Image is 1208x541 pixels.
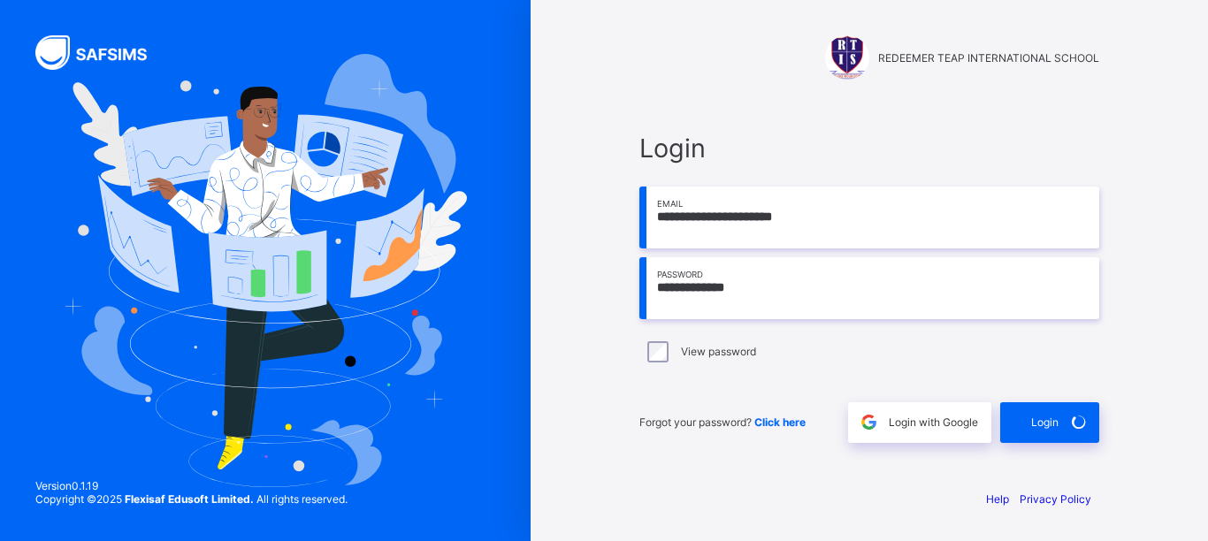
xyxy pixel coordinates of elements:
[1031,415,1059,429] span: Login
[754,415,806,429] a: Click here
[35,492,348,506] span: Copyright © 2025 All rights reserved.
[639,133,1099,164] span: Login
[639,415,806,429] span: Forgot your password?
[681,345,756,358] label: View password
[64,54,466,487] img: Hero Image
[986,492,1009,506] a: Help
[1020,492,1091,506] a: Privacy Policy
[35,479,348,492] span: Version 0.1.19
[125,492,254,506] strong: Flexisaf Edusoft Limited.
[878,51,1099,65] span: REDEEMER TEAP INTERNATIONAL SCHOOL
[859,412,879,432] img: google.396cfc9801f0270233282035f929180a.svg
[889,415,978,429] span: Login with Google
[35,35,168,70] img: SAFSIMS Logo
